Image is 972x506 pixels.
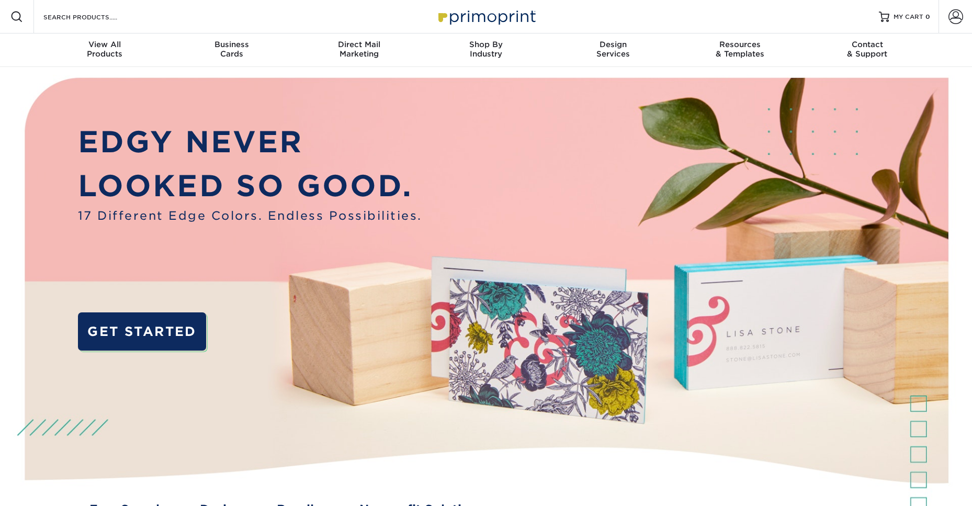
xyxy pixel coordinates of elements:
[78,120,422,164] p: EDGY NEVER
[676,40,804,59] div: & Templates
[296,40,423,59] div: Marketing
[804,33,931,67] a: Contact& Support
[296,33,423,67] a: Direct MailMarketing
[78,312,207,351] a: GET STARTED
[42,10,144,23] input: SEARCH PRODUCTS.....
[296,40,423,49] span: Direct Mail
[676,33,804,67] a: Resources& Templates
[168,40,296,59] div: Cards
[804,40,931,49] span: Contact
[41,40,168,59] div: Products
[423,40,550,49] span: Shop By
[78,207,422,224] span: 17 Different Edge Colors. Endless Possibilities.
[168,40,296,49] span: Business
[549,33,676,67] a: DesignServices
[804,40,931,59] div: & Support
[549,40,676,59] div: Services
[549,40,676,49] span: Design
[423,40,550,59] div: Industry
[434,5,538,28] img: Primoprint
[41,40,168,49] span: View All
[894,13,923,21] span: MY CART
[168,33,296,67] a: BusinessCards
[925,13,930,20] span: 0
[78,164,422,208] p: LOOKED SO GOOD.
[41,33,168,67] a: View AllProducts
[423,33,550,67] a: Shop ByIndustry
[676,40,804,49] span: Resources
